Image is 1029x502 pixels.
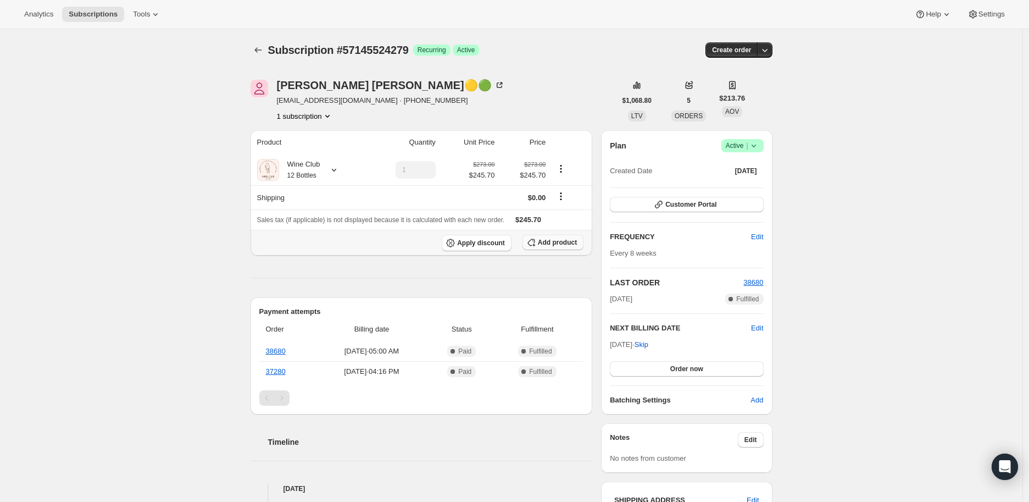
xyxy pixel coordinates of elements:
[277,95,505,106] span: [EMAIL_ADDRESS][DOMAIN_NAME] · [PHONE_NUMBER]
[439,130,498,155] th: Unit Price
[24,10,53,19] span: Analytics
[528,194,546,202] span: $0.00
[610,361,763,377] button: Order now
[266,367,286,376] a: 37280
[277,111,333,122] button: Product actions
[473,161,494,168] small: $273.00
[133,10,150,19] span: Tools
[743,278,763,286] a: 38680
[725,108,739,115] span: AOV
[610,432,738,448] h3: Notes
[610,140,626,151] h2: Plan
[457,46,475,54] span: Active
[277,80,505,91] div: [PERSON_NAME] [PERSON_NAME]🟡🟢
[744,391,770,409] button: Add
[610,340,648,349] span: [DATE] ·
[610,231,751,242] h2: FREQUENCY
[62,7,124,22] button: Subscriptions
[726,140,759,151] span: Active
[978,10,1005,19] span: Settings
[257,216,505,224] span: Sales tax (if applicable) is not displayed because it is calculated with each new order.
[268,437,593,448] h2: Timeline
[457,239,505,247] span: Apply discount
[259,390,584,406] nav: Pagination
[69,10,118,19] span: Subscriptions
[268,44,409,56] span: Subscription #57145524279
[610,197,763,212] button: Customer Portal
[251,185,365,209] th: Shipping
[318,324,426,335] span: Billing date
[251,80,268,97] span: Erin Brashear🟡🟢
[926,10,941,19] span: Help
[458,347,471,356] span: Paid
[318,346,426,357] span: [DATE] · 05:00 AM
[259,306,584,317] h2: Payment attempts
[610,277,743,288] h2: LAST ORDER
[908,7,958,22] button: Help
[736,295,759,304] span: Fulfilled
[670,365,703,373] span: Order now
[992,454,1018,480] div: Open Intercom Messenger
[458,367,471,376] span: Paid
[728,163,764,179] button: [DATE]
[751,231,763,242] span: Edit
[610,166,652,176] span: Created Date
[418,46,446,54] span: Recurring
[665,200,716,209] span: Customer Portal
[469,170,494,181] span: $245.70
[552,163,570,175] button: Product actions
[610,454,686,462] span: No notes from customer
[126,7,168,22] button: Tools
[266,347,286,355] a: 38680
[498,130,549,155] th: Price
[279,159,320,181] div: Wine Club
[750,395,763,406] span: Add
[251,483,593,494] h4: [DATE]
[610,323,751,334] h2: NEXT BILLING DATE
[746,141,748,150] span: |
[680,93,697,108] button: 5
[515,216,541,224] span: $245.70
[631,112,643,120] span: LTV
[738,432,764,448] button: Edit
[961,7,1011,22] button: Settings
[635,339,648,350] span: Skip
[259,317,315,341] th: Order
[687,96,691,105] span: 5
[442,235,511,251] button: Apply discount
[610,294,632,305] span: [DATE]
[365,130,439,155] th: Quantity
[705,42,758,58] button: Create order
[744,435,757,444] span: Edit
[744,228,770,246] button: Edit
[257,159,279,181] img: product img
[251,130,365,155] th: Product
[735,167,757,175] span: [DATE]
[522,235,583,250] button: Add product
[538,238,577,247] span: Add product
[498,324,577,335] span: Fulfillment
[432,324,491,335] span: Status
[552,190,570,202] button: Shipping actions
[616,93,658,108] button: $1,068.80
[743,277,763,288] button: 38680
[18,7,60,22] button: Analytics
[529,367,552,376] span: Fulfilled
[529,347,552,356] span: Fulfilled
[318,366,426,377] span: [DATE] · 04:16 PM
[524,161,546,168] small: $273.00
[751,323,763,334] button: Edit
[719,93,745,104] span: $213.76
[287,172,316,179] small: 12 Bottles
[628,336,655,354] button: Skip
[251,42,266,58] button: Subscriptions
[622,96,652,105] span: $1,068.80
[675,112,703,120] span: ORDERS
[712,46,751,54] span: Create order
[610,395,750,406] h6: Batching Settings
[501,170,546,181] span: $245.70
[610,249,657,257] span: Every 8 weeks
